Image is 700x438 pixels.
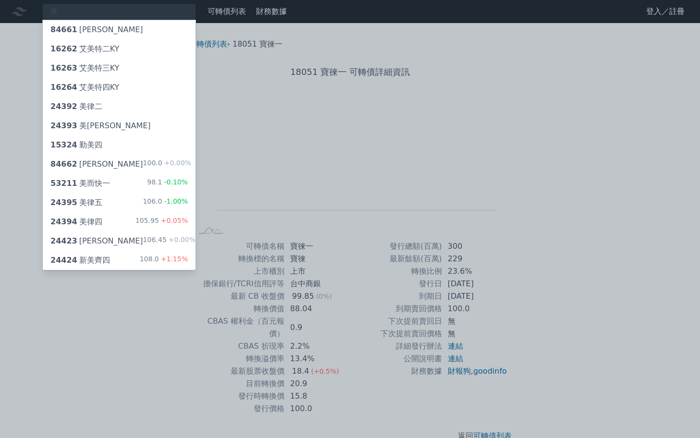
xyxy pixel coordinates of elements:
span: 24424 [50,255,77,265]
span: 24423 [50,236,77,245]
span: 24392 [50,102,77,111]
div: 艾美特三KY [50,62,119,74]
div: 98.1 [147,178,188,189]
div: 美律五 [50,197,102,208]
a: 24424新美齊四 108.0+1.15% [43,251,196,270]
span: -0.10% [162,178,188,186]
div: 艾美特二KY [50,43,119,55]
span: 84661 [50,25,77,34]
span: 53211 [50,179,77,188]
div: 美[PERSON_NAME] [50,120,151,132]
span: 24393 [50,121,77,130]
a: 24423[PERSON_NAME] 106.45+0.00% [43,231,196,251]
span: +1.15% [159,255,188,263]
div: 新美齊四 [50,255,110,266]
div: 106.45 [143,235,196,247]
iframe: Chat Widget [652,392,700,438]
a: 84662[PERSON_NAME] 100.0+0.00% [43,155,196,174]
span: 16264 [50,83,77,92]
a: 15324勤美四 [43,135,196,155]
div: 100.0 [143,158,191,170]
div: 聊天小工具 [652,392,700,438]
a: 53211美而快一 98.1-0.10% [43,174,196,193]
div: [PERSON_NAME] [50,24,143,36]
span: 16262 [50,44,77,53]
div: 勤美四 [50,139,102,151]
span: 16263 [50,63,77,73]
a: 24394美律四 105.95+0.05% [43,212,196,231]
div: 105.95 [135,216,188,228]
div: 艾美特四KY [50,82,119,93]
a: 24395美律五 106.0-1.00% [43,193,196,212]
div: [PERSON_NAME] [50,158,143,170]
div: 美而快一 [50,178,110,189]
a: 16264艾美特四KY [43,78,196,97]
div: 美律二 [50,101,102,112]
a: 24392美律二 [43,97,196,116]
span: 24395 [50,198,77,207]
a: 24393美[PERSON_NAME] [43,116,196,135]
a: 84661[PERSON_NAME] [43,20,196,39]
span: -1.00% [162,197,188,205]
span: +0.00% [162,159,191,167]
span: +0.00% [167,236,196,243]
div: 美律四 [50,216,102,228]
a: 16262艾美特二KY [43,39,196,59]
div: 106.0 [143,197,188,208]
span: 15324 [50,140,77,149]
span: 24394 [50,217,77,226]
a: 16263艾美特三KY [43,59,196,78]
span: 84662 [50,159,77,169]
div: [PERSON_NAME] [50,235,143,247]
div: 108.0 [140,255,188,266]
span: +0.05% [159,217,188,224]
